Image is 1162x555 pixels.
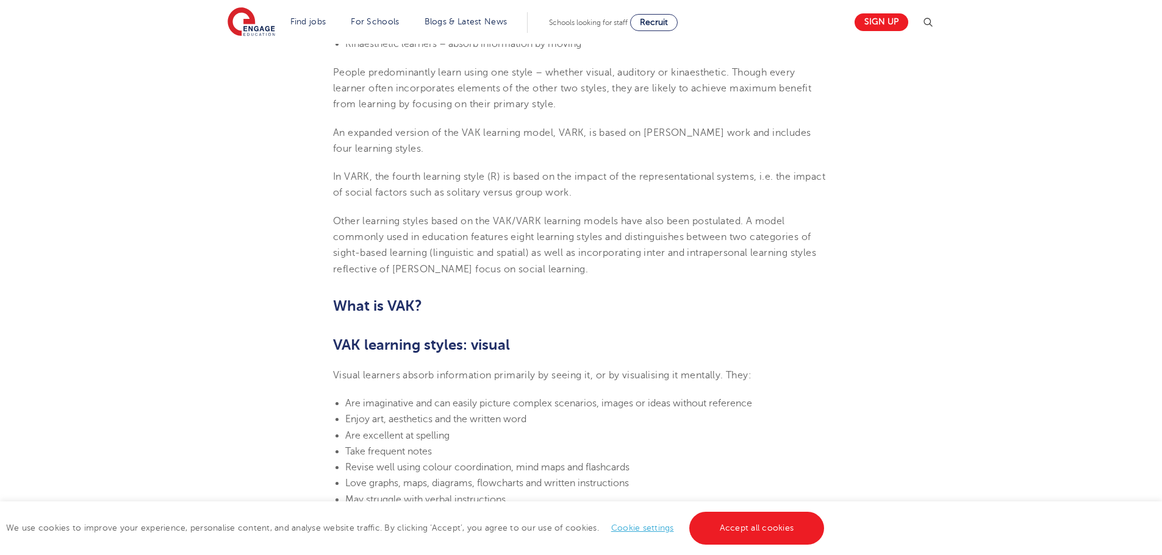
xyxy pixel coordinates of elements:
[425,17,507,26] a: Blogs & Latest News
[345,462,629,473] span: Revise well using colour coordination, mind maps and flashcards
[855,13,908,31] a: Sign up
[549,18,628,27] span: Schools looking for staff
[345,478,629,489] span: Love graphs, maps, diagrams, flowcharts and written instructions
[333,171,825,198] span: In VARK, the fourth learning style (R) is based on the impact of the representational systems, i....
[333,67,811,110] span: People predominantly learn using one style – whether visual, auditory or kinaesthetic. Though eve...
[345,430,450,441] span: Are excellent at spelling
[333,336,510,353] b: VAK learning styles: visual
[333,216,816,275] span: Other learning styles based on the VAK/VARK learning models have also been postulated. A model co...
[333,295,829,316] h2: What is VAK?
[228,7,275,38] img: Engage Education
[333,127,811,154] span: An expanded version of the VAK learning model, VARK, is based on [PERSON_NAME] work and includes ...
[345,414,526,425] span: Enjoy art, aesthetics and the written word
[351,17,399,26] a: For Schools
[630,14,678,31] a: Recruit
[345,494,506,505] span: May struggle with verbal instructions
[689,512,825,545] a: Accept all cookies
[345,398,752,409] span: Are imaginative and can easily picture complex scenarios, images or ideas without reference
[640,18,668,27] span: Recruit
[345,446,432,457] span: Take frequent notes
[290,17,326,26] a: Find jobs
[6,523,827,532] span: We use cookies to improve your experience, personalise content, and analyse website traffic. By c...
[333,370,751,381] span: Visual learners absorb information primarily by seeing it, or by visualising it mentally. They:
[611,523,674,532] a: Cookie settings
